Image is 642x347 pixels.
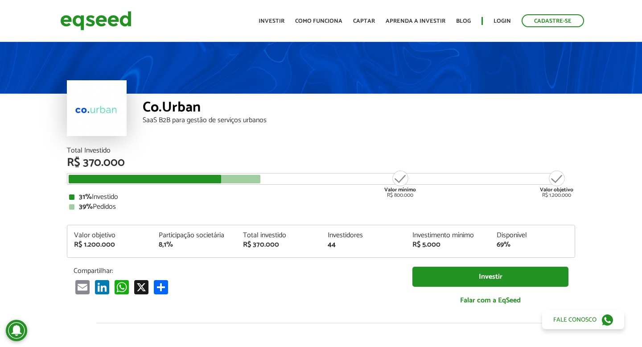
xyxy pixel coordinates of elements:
div: 69% [497,241,568,248]
a: Captar [353,18,375,24]
img: EqSeed [60,9,132,33]
div: 44 [328,241,399,248]
div: 8,1% [159,241,230,248]
div: Participação societária [159,232,230,239]
p: Compartilhar: [74,267,399,275]
div: Investidores [328,232,399,239]
a: Falar com a EqSeed [412,291,568,310]
a: Blog [456,18,471,24]
div: Total Investido [67,147,575,154]
a: Fale conosco [542,310,624,329]
div: Investimento mínimo [412,232,484,239]
a: Cadastre-se [522,14,584,27]
div: R$ 370.000 [243,241,314,248]
a: X [132,280,150,294]
div: SaaS B2B para gestão de serviços urbanos [143,117,575,124]
strong: 31% [79,191,92,203]
div: R$ 800.000 [383,169,417,198]
a: Investir [259,18,284,24]
div: R$ 1.200.000 [540,169,573,198]
strong: Valor objetivo [540,186,573,194]
div: Total investido [243,232,314,239]
div: Disponível [497,232,568,239]
a: WhatsApp [113,280,131,294]
div: Investido [69,194,573,201]
a: Login [494,18,511,24]
strong: Valor mínimo [384,186,416,194]
a: Share [152,280,170,294]
div: Co.Urban [143,100,575,117]
strong: 39% [79,201,93,213]
a: Investir [412,267,568,287]
a: Como funciona [295,18,342,24]
div: R$ 5.000 [412,241,484,248]
a: Email [74,280,91,294]
div: R$ 370.000 [67,157,575,169]
div: R$ 1.200.000 [74,241,145,248]
div: Pedidos [69,203,573,211]
div: Valor objetivo [74,232,145,239]
a: LinkedIn [93,280,111,294]
a: Aprenda a investir [386,18,445,24]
